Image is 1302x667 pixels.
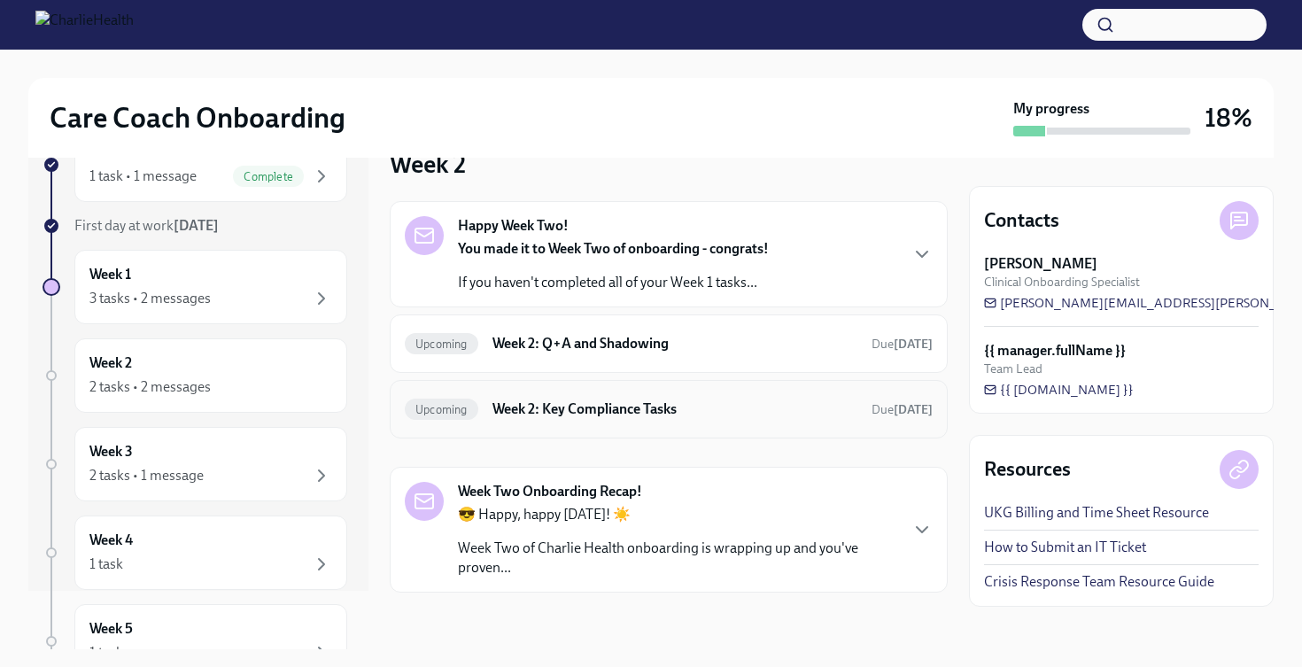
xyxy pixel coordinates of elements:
[89,167,197,186] div: 1 task • 1 message
[458,482,642,501] strong: Week Two Onboarding Recap!
[984,503,1209,523] a: UKG Billing and Time Sheet Resource
[43,516,347,590] a: Week 41 task
[458,273,769,292] p: If you haven't completed all of your Week 1 tasks...
[35,11,134,39] img: CharlieHealth
[89,353,132,373] h6: Week 2
[894,402,933,417] strong: [DATE]
[984,207,1059,234] h4: Contacts
[984,341,1126,361] strong: {{ manager.fullName }}
[984,456,1071,483] h4: Resources
[390,148,466,180] h3: Week 2
[872,336,933,353] span: August 25th, 2025 10:00
[89,289,211,308] div: 3 tasks • 2 messages
[984,361,1042,377] span: Team Lead
[43,338,347,413] a: Week 22 tasks • 2 messages
[872,337,933,352] span: Due
[43,128,347,202] a: Week -11 task • 1 messageComplete
[984,274,1140,291] span: Clinical Onboarding Specialist
[89,377,211,397] div: 2 tasks • 2 messages
[984,254,1097,274] strong: [PERSON_NAME]
[43,427,347,501] a: Week 32 tasks • 1 message
[894,337,933,352] strong: [DATE]
[984,381,1134,399] a: {{ [DOMAIN_NAME] }}
[74,217,219,234] span: First day at work
[43,250,347,324] a: Week 13 tasks • 2 messages
[89,466,204,485] div: 2 tasks • 1 message
[984,538,1146,557] a: How to Submit an IT Ticket
[492,399,857,419] h6: Week 2: Key Compliance Tasks
[458,240,769,257] strong: You made it to Week Two of onboarding - congrats!
[89,531,133,550] h6: Week 4
[89,265,131,284] h6: Week 1
[1205,102,1252,134] h3: 18%
[405,337,478,351] span: Upcoming
[405,395,933,423] a: UpcomingWeek 2: Key Compliance TasksDue[DATE]
[872,402,933,417] span: Due
[984,572,1214,592] a: Crisis Response Team Resource Guide
[458,216,569,236] strong: Happy Week Two!
[50,100,345,136] h2: Care Coach Onboarding
[89,619,133,639] h6: Week 5
[458,505,897,524] p: 😎 Happy, happy [DATE]! ☀️
[1013,99,1089,119] strong: My progress
[43,216,347,236] a: First day at work[DATE]
[89,555,123,574] div: 1 task
[89,442,133,461] h6: Week 3
[405,403,478,416] span: Upcoming
[89,643,123,663] div: 1 task
[233,170,304,183] span: Complete
[872,401,933,418] span: August 25th, 2025 10:00
[492,334,857,353] h6: Week 2: Q+A and Shadowing
[405,330,933,358] a: UpcomingWeek 2: Q+A and ShadowingDue[DATE]
[458,539,897,578] p: Week Two of Charlie Health onboarding is wrapping up and you've proven...
[174,217,219,234] strong: [DATE]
